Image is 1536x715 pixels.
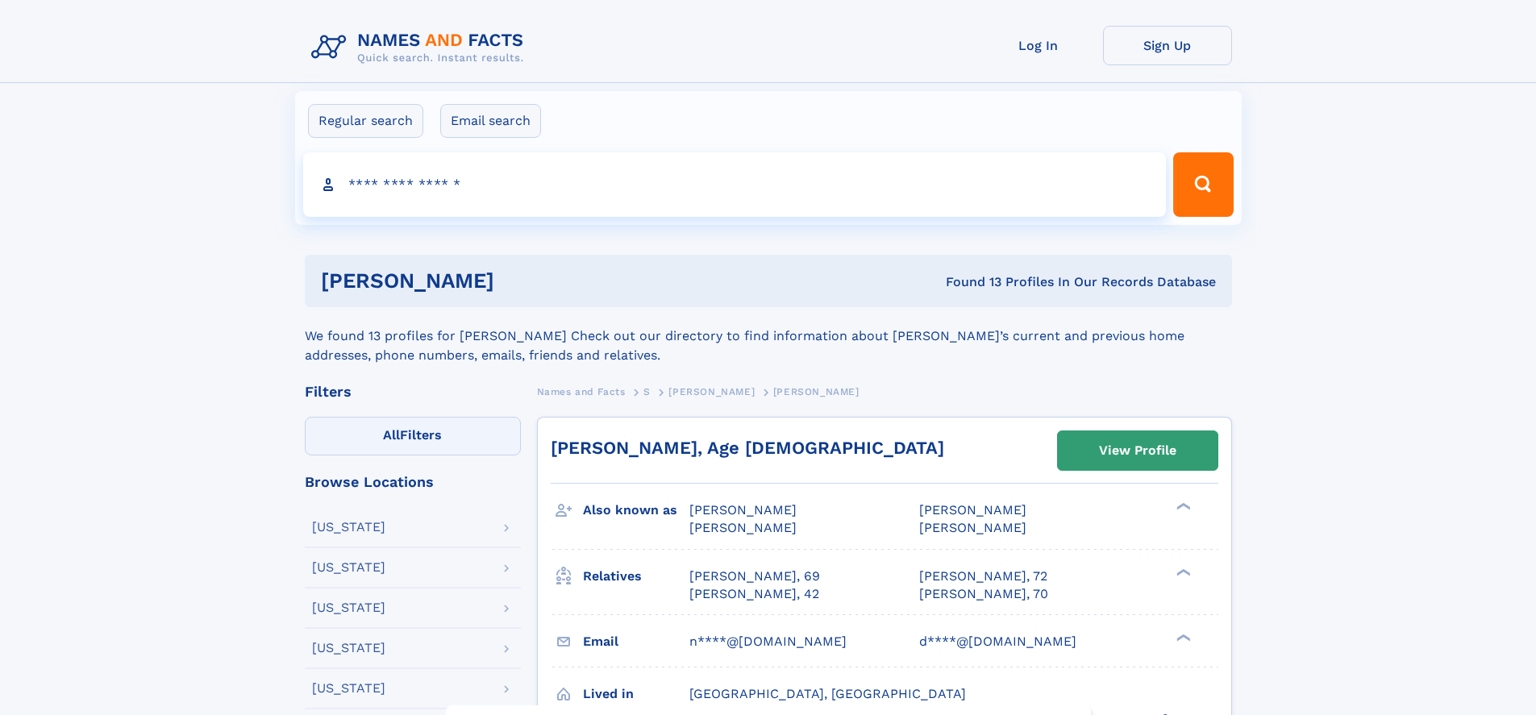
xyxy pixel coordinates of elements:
[303,152,1167,217] input: search input
[1172,567,1192,577] div: ❯
[689,502,797,518] span: [PERSON_NAME]
[1172,501,1192,512] div: ❯
[689,686,966,701] span: [GEOGRAPHIC_DATA], [GEOGRAPHIC_DATA]
[583,628,689,655] h3: Email
[440,104,541,138] label: Email search
[583,680,689,708] h3: Lived in
[312,561,385,574] div: [US_STATE]
[312,521,385,534] div: [US_STATE]
[312,682,385,695] div: [US_STATE]
[383,427,400,443] span: All
[305,417,521,455] label: Filters
[305,385,521,399] div: Filters
[689,585,819,603] a: [PERSON_NAME], 42
[689,567,820,585] a: [PERSON_NAME], 69
[308,104,423,138] label: Regular search
[305,475,521,489] div: Browse Locations
[720,273,1216,291] div: Found 13 Profiles In Our Records Database
[537,381,626,401] a: Names and Facts
[1172,632,1192,642] div: ❯
[643,386,651,397] span: S
[919,585,1048,603] a: [PERSON_NAME], 70
[643,381,651,401] a: S
[583,497,689,524] h3: Also known as
[1099,432,1176,469] div: View Profile
[321,271,720,291] h1: [PERSON_NAME]
[1058,431,1218,470] a: View Profile
[305,26,537,69] img: Logo Names and Facts
[668,386,755,397] span: [PERSON_NAME]
[919,567,1047,585] a: [PERSON_NAME], 72
[1103,26,1232,65] a: Sign Up
[1173,152,1233,217] button: Search Button
[689,520,797,535] span: [PERSON_NAME]
[305,307,1232,365] div: We found 13 profiles for [PERSON_NAME] Check out our directory to find information about [PERSON_...
[974,26,1103,65] a: Log In
[919,502,1026,518] span: [PERSON_NAME]
[312,601,385,614] div: [US_STATE]
[773,386,860,397] span: [PERSON_NAME]
[551,438,944,458] a: [PERSON_NAME], Age [DEMOGRAPHIC_DATA]
[312,642,385,655] div: [US_STATE]
[919,520,1026,535] span: [PERSON_NAME]
[583,563,689,590] h3: Relatives
[668,381,755,401] a: [PERSON_NAME]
